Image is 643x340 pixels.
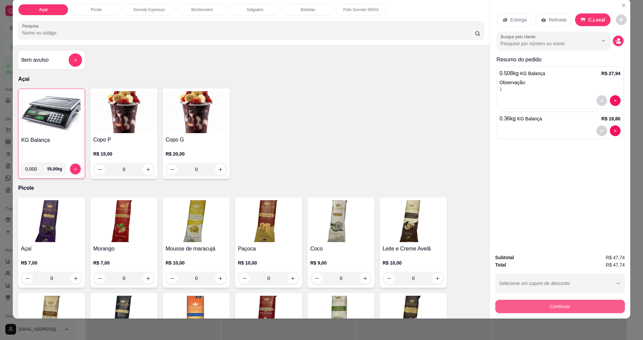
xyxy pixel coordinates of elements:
h4: Copo P [93,136,155,144]
div: 1 [500,86,621,93]
p: 0.508 kg [500,69,545,77]
span: KG Balança [517,116,542,121]
button: increase-product-quantity [215,273,226,284]
button: decrease-product-quantity [22,273,33,284]
p: Açai [18,75,484,83]
p: R$ 9,00 [310,260,372,266]
button: increase-product-quantity [70,273,81,284]
img: product-image [93,200,155,242]
p: Resumo do pedido [497,56,624,64]
img: product-image [93,91,155,133]
p: Pote Sorvete 500ml [343,7,378,12]
button: decrease-product-quantity [239,273,250,284]
img: product-image [238,296,299,338]
span: R$ 47,74 [606,254,625,261]
button: increase-product-quantity [287,273,298,284]
img: product-image [165,91,227,133]
button: decrease-product-quantity [610,125,621,136]
p: Sorvete Expresso [133,7,165,12]
p: R$ 15,00 [93,151,155,157]
p: Bomboniere [191,7,213,12]
p: R$ 19,80 [601,115,621,122]
label: Busque pelo cliente [501,34,538,40]
span: R$ 47,74 [606,261,625,269]
img: product-image [165,200,227,242]
button: decrease-product-quantity [596,125,607,136]
img: product-image [21,200,82,242]
h4: Leite e Creme Avelã [382,245,444,253]
input: Busque pelo cliente [501,40,587,47]
img: product-image [93,296,155,338]
img: product-image [310,200,372,242]
input: 0.00 [25,162,47,176]
button: add-separate-item [69,53,82,67]
button: decrease-product-quantity [94,273,105,284]
button: increase-product-quantity [432,273,443,284]
p: Açai [39,7,48,12]
p: Observação: [500,79,621,86]
img: product-image [310,296,372,338]
h4: Copo G [165,136,227,144]
p: R$ 10,00 [382,260,444,266]
label: Pesquisa [22,23,41,29]
img: product-image [382,200,444,242]
p: 0.36 kg [500,115,542,123]
img: product-image [238,200,299,242]
button: increase-product-quantity [70,164,81,174]
button: decrease-product-quantity [167,273,177,284]
span: KG Balança [520,71,545,76]
img: product-image [165,296,227,338]
p: Entrega [510,16,527,23]
h4: Paçoca [238,245,299,253]
p: C.Local [588,16,605,23]
img: product-image [21,296,82,338]
strong: Total [495,262,506,268]
p: R$ 7,00 [21,260,82,266]
p: R$ 7,00 [93,260,155,266]
button: Selecione um cupom de desconto [495,274,625,293]
button: decrease-product-quantity [311,273,322,284]
p: R$ 10,00 [238,260,299,266]
h4: Morango [93,245,155,253]
h4: Coco [310,245,372,253]
button: decrease-product-quantity [610,95,621,106]
p: Salgados [246,7,263,12]
h4: Açaí [21,245,82,253]
strong: Subtotal [495,255,514,260]
button: increase-product-quantity [143,273,153,284]
input: Pesquisa [22,30,475,36]
h4: Mousse de maracujá [165,245,227,253]
button: increase-product-quantity [360,273,370,284]
button: Continuar [495,300,625,313]
button: decrease-product-quantity [613,36,624,46]
h4: KG Balança [21,136,82,144]
p: Retirada [549,16,567,23]
button: decrease-product-quantity [384,273,395,284]
button: Show suggestions [598,35,609,46]
p: Bebidas [301,7,315,12]
button: decrease-product-quantity [596,95,607,106]
h4: Item avulso [21,56,49,64]
p: R$ 27,94 [601,70,621,77]
p: R$ 10,00 [165,260,227,266]
button: decrease-product-quantity [616,14,627,25]
p: R$ 20,00 [165,151,227,157]
p: Picole [18,184,484,192]
p: Picole [91,7,102,12]
img: product-image [21,92,82,133]
img: product-image [382,296,444,338]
